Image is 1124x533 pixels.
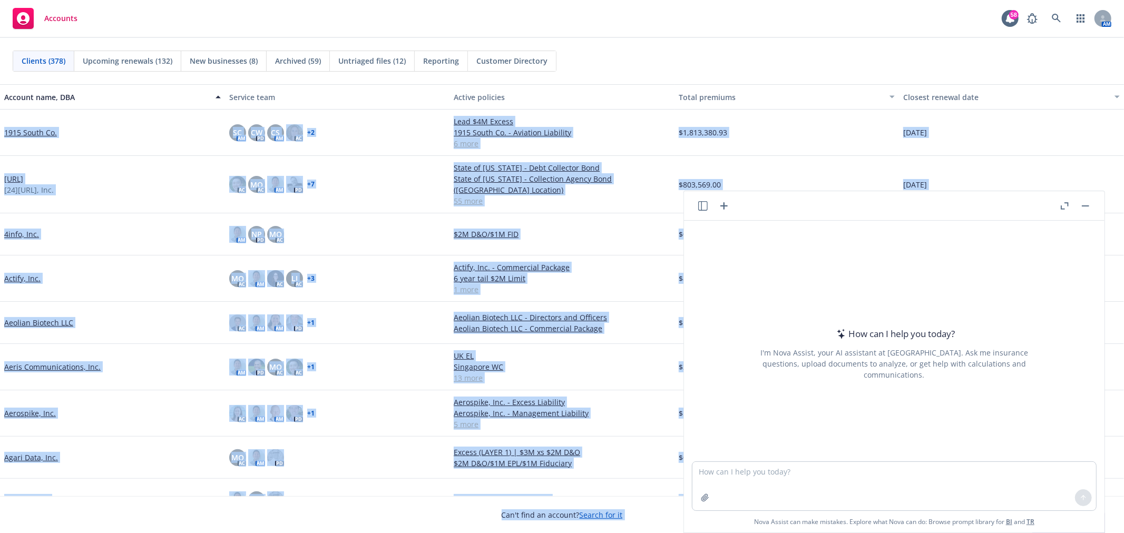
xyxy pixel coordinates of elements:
span: $0.00 [679,494,698,505]
img: photo [267,270,284,287]
img: photo [267,176,284,193]
a: $2M D&O/$1M EPL/$1M Fiduciary [454,458,670,469]
span: MQ [269,229,282,240]
a: 1 more [454,284,670,295]
div: I'm Nova Assist, your AI assistant at [GEOGRAPHIC_DATA]. Ask me insurance questions, upload docum... [746,347,1042,380]
img: photo [229,359,246,376]
img: photo [248,270,265,287]
a: $1M D&O/$1M EPL/$1M FID [454,494,670,505]
img: photo [248,405,265,422]
a: Singapore WC [454,361,670,372]
span: $1,813,380.93 [679,127,727,138]
span: LI [291,273,298,284]
img: photo [267,491,284,508]
a: + 7 [307,181,315,187]
a: $2M D&O/$1M FID [454,229,670,240]
img: photo [286,405,303,422]
span: Untriaged files (12) [338,55,406,66]
button: Closest renewal date [899,84,1124,110]
a: + 1 [307,410,315,417]
img: photo [286,359,303,376]
a: Aeolian Biotech LLC [4,317,73,328]
a: + 1 [307,320,315,326]
a: Agari Data, Inc. [4,452,58,463]
span: [DATE] [903,179,927,190]
a: 13 more [454,372,670,383]
a: + 1 [307,364,315,370]
div: Account name, DBA [4,92,209,103]
img: photo [286,176,303,193]
span: [DATE] [903,127,927,138]
span: $85,333.00 [679,273,717,284]
a: 1915 South Co. - Aviation Liability [454,127,670,138]
a: 6 more [454,138,670,149]
a: + 3 [307,275,315,282]
a: Actify, Inc. - Commercial Package [454,262,670,273]
span: CS [271,127,280,138]
span: MQ [231,452,244,463]
img: photo [286,124,303,141]
a: Aerospike, Inc. [4,408,56,419]
a: State of [US_STATE] - Collection Agency Bond ([GEOGRAPHIC_DATA] Location) [454,173,670,195]
a: Aeolian Biotech LLC - Commercial Package [454,323,670,334]
span: MW [250,494,263,505]
a: [URL] [4,173,23,184]
a: Report a Bug [1022,8,1043,29]
a: Search for it [580,510,623,520]
span: $13,176.00 [679,317,717,328]
a: Aeris Communications, Inc. [4,361,101,372]
img: photo [229,405,246,422]
img: photo [267,314,284,331]
a: Accounts [8,4,82,33]
a: Switch app [1070,8,1091,29]
span: Accounts [44,14,77,23]
span: $0.00 [679,229,698,240]
img: photo [248,449,265,466]
span: MQ [231,273,244,284]
a: State of [US_STATE] - Debt Collector Bond [454,162,670,173]
span: $341,161.00 [679,361,721,372]
button: Total premiums [675,84,900,110]
span: $803,569.00 [679,179,721,190]
div: Active policies [454,92,670,103]
img: photo [267,449,284,466]
span: Can't find an account? [502,509,623,520]
span: NP [251,229,262,240]
div: Closest renewal date [903,92,1108,103]
a: BI [1006,517,1012,526]
span: MQ [269,361,282,372]
img: photo [248,314,265,331]
a: UK EL [454,350,670,361]
span: Clients (378) [22,55,65,66]
button: Active policies [449,84,675,110]
span: $128,961.00 [679,408,721,419]
span: New businesses (8) [190,55,258,66]
a: + 2 [307,130,315,136]
span: MQ [250,179,263,190]
a: 55 more [454,195,670,206]
a: 5 more [454,419,670,430]
a: Aerospike, Inc. - Management Liability [454,408,670,419]
a: 6 year tail $2M Limit [454,273,670,284]
a: Aerospike, Inc. - Excess Liability [454,397,670,408]
a: Search [1046,8,1067,29]
span: $0.00 [679,452,698,463]
a: Lead $4M Excess [454,116,670,127]
div: Service team [229,92,446,103]
img: photo [229,491,246,508]
span: CW [251,127,262,138]
span: Archived (59) [275,55,321,66]
span: Nova Assist can make mistakes. Explore what Nova can do: Browse prompt library for and [688,511,1100,532]
a: Agworld, Inc. [4,494,50,505]
img: photo [286,314,303,331]
img: photo [229,176,246,193]
div: Total premiums [679,92,884,103]
span: Reporting [423,55,459,66]
a: Actify, Inc. [4,273,41,284]
a: TR [1027,517,1034,526]
span: [24][URL], Inc. [4,184,54,195]
a: Excess (LAYER 1) | $3M xs $2M D&O [454,447,670,458]
img: photo [248,359,265,376]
